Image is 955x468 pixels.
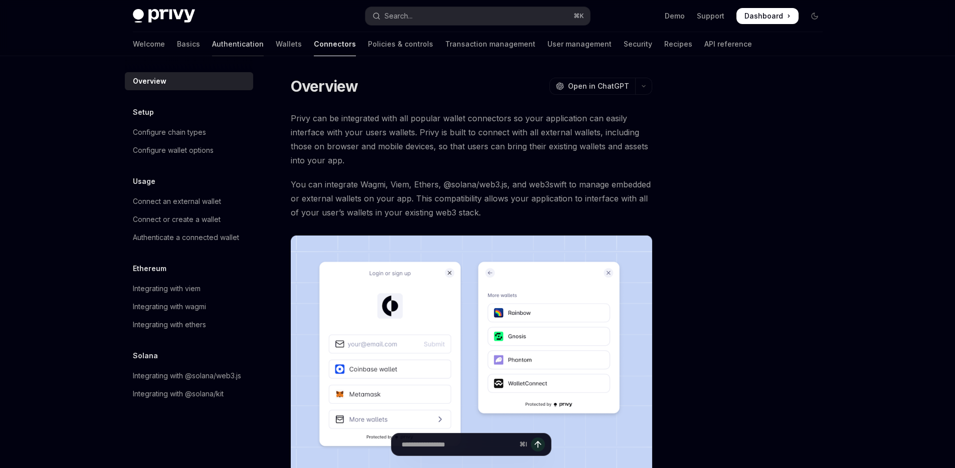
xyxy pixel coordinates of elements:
[807,8,823,24] button: Toggle dark mode
[744,11,783,21] span: Dashboard
[568,81,629,91] span: Open in ChatGPT
[133,175,155,187] h5: Usage
[133,370,241,382] div: Integrating with @solana/web3.js
[125,298,253,316] a: Integrating with wagmi
[291,177,652,219] span: You can integrate Wagmi, Viem, Ethers, @solana/web3.js, and web3swift to manage embedded or exter...
[385,10,413,22] div: Search...
[125,316,253,334] a: Integrating with ethers
[133,126,206,138] div: Configure chain types
[133,263,166,275] h5: Ethereum
[402,433,515,455] input: Ask a question...
[574,12,584,20] span: ⌘ K
[125,123,253,141] a: Configure chain types
[133,231,239,244] div: Authenticate a connected wallet
[133,301,206,313] div: Integrating with wagmi
[549,78,635,95] button: Open in ChatGPT
[133,32,165,56] a: Welcome
[125,210,253,228] a: Connect or create a wallet
[547,32,612,56] a: User management
[276,32,302,56] a: Wallets
[125,72,253,90] a: Overview
[664,32,692,56] a: Recipes
[365,7,590,25] button: Open search
[697,11,724,21] a: Support
[125,367,253,385] a: Integrating with @solana/web3.js
[291,111,652,167] span: Privy can be integrated with all popular wallet connectors so your application can easily interfa...
[125,141,253,159] a: Configure wallet options
[704,32,752,56] a: API reference
[133,195,221,207] div: Connect an external wallet
[291,77,358,95] h1: Overview
[314,32,356,56] a: Connectors
[133,144,214,156] div: Configure wallet options
[133,106,154,118] h5: Setup
[125,280,253,298] a: Integrating with viem
[665,11,685,21] a: Demo
[177,32,200,56] a: Basics
[133,388,224,400] div: Integrating with @solana/kit
[133,283,201,295] div: Integrating with viem
[736,8,799,24] a: Dashboard
[531,437,545,451] button: Send message
[125,192,253,210] a: Connect an external wallet
[133,75,166,87] div: Overview
[624,32,652,56] a: Security
[125,228,253,247] a: Authenticate a connected wallet
[133,9,195,23] img: dark logo
[133,213,221,225] div: Connect or create a wallet
[133,350,158,362] h5: Solana
[133,319,206,331] div: Integrating with ethers
[212,32,264,56] a: Authentication
[445,32,535,56] a: Transaction management
[125,385,253,403] a: Integrating with @solana/kit
[368,32,433,56] a: Policies & controls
